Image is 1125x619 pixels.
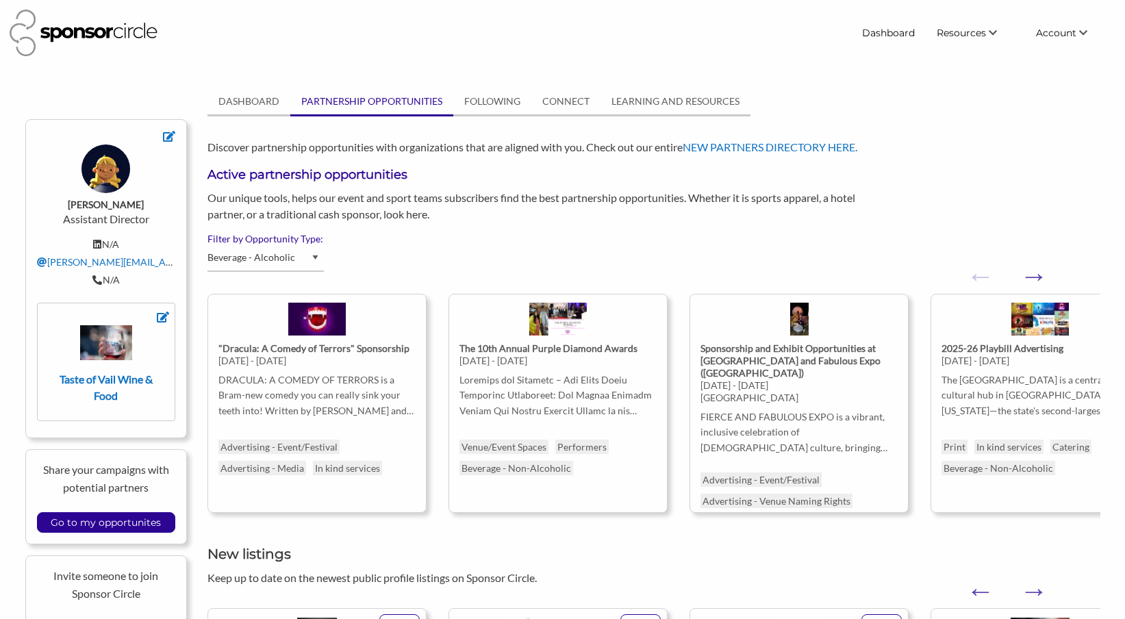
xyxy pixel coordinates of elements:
[207,88,290,114] a: DASHBOARD
[790,303,809,342] img: Sponsorship and Exhibit Opportunities at Fierce and Fabulous Expo (Metro Toronto Convention Centr...
[700,494,852,508] p: Advertising - Venue Naming Rights
[44,513,168,532] input: Go to my opportunites
[1050,440,1091,454] p: Catering
[37,274,176,286] div: N/A
[683,140,857,153] a: NEW PARTNERS DIRECTORY HERE.
[290,88,453,114] a: PARTNERSHIP OPPORTUNITIES
[37,567,176,602] p: Invite someone to join Sponsor Circle
[941,342,1063,354] strong: 2025-26 Playbill Advertising
[974,440,1044,454] p: In kind services
[37,461,176,496] p: Share your campaigns with potential partners
[700,342,881,379] strong: Sponsorship and Exhibit Opportunities at [GEOGRAPHIC_DATA] and Fabulous Expo ([GEOGRAPHIC_DATA])
[459,372,657,418] p: Loremips dol Sitametc – Adi Elits Doeiu Temporinc Utlaboreet: Dol Magnaa Enimadm Veniam Qui Nostr...
[937,27,986,39] span: Resources
[54,325,159,402] a: Taste of Vail Wine & Food
[1036,27,1076,39] span: Account
[851,21,926,45] a: Dashboard
[218,342,409,354] strong: "Dracula: A Comedy of Terrors" Sponsorship
[700,294,898,463] a: [DATE] - [DATE][GEOGRAPHIC_DATA]
[207,166,1100,184] h3: Active partnership opportunities
[102,238,119,250] span: N/A
[966,577,980,591] button: Previous
[529,303,587,342] img: The 10th Annual Purple Diamond Awards Logo
[80,325,132,360] img: mwiswplivkzio2bpr2el
[81,144,130,193] img: ToyFaces_Colored_BG_12_damgws
[700,472,822,487] p: Advertising - Event/Festival
[207,138,1100,156] p: Discover partnership opportunities with organizations that are aligned with you. Check out our en...
[555,440,609,454] p: Performers
[459,440,548,454] p: Venue/Event Spaces
[197,190,882,223] div: Our unique tools, helps our event and sport teams subscribers find the best partnership opportuni...
[218,440,340,454] a: Advertising - Event/Festival
[601,88,750,114] a: LEARNING AND RESOURCES
[941,461,1055,475] p: Beverage - Non-Alcoholic
[37,256,285,268] a: [PERSON_NAME][EMAIL_ADDRESS][DOMAIN_NAME]
[459,342,637,354] strong: The 10th Annual Purple Diamond Awards
[207,544,1100,564] h2: New listings
[218,372,416,418] p: DRACULA: A COMEDY OF TERRORS is a Bram-new comedy you can really sink your teeth into! Written by...
[1025,21,1115,45] li: Account
[1020,577,1033,591] button: Next
[459,461,573,475] p: Beverage - Non-Alcoholic
[218,294,416,430] a: "Dracula: A Comedy of Terrors" Sponsorship Logo"Dracula: A Comedy of Terrors" Sponsorship[DATE] -...
[926,21,1025,45] li: Resources
[313,461,382,475] a: In kind services
[966,262,980,276] button: Previous
[207,569,1100,587] p: Keep up to date on the newest public profile listings on Sponsor Circle.
[37,144,176,292] div: Assistant Director
[531,88,601,114] a: CONNECT
[1011,303,1069,342] img: 2025-26 Playbill Advertising Logo
[10,10,157,56] img: Sponsor Circle Logo
[60,372,153,402] strong: Taste of Vail Wine & Food
[459,294,657,430] a: [DATE] - [DATE]
[941,440,968,454] p: Print
[700,409,898,455] p: FIERCE AND FABULOUS EXPO is a vibrant, inclusive celebration of [DEMOGRAPHIC_DATA] culture, bring...
[453,88,531,114] a: FOLLOWING
[68,199,144,210] strong: [PERSON_NAME]
[288,303,346,342] img: "Dracula: A Comedy of Terrors" Sponsorship Logo
[218,461,306,475] a: Advertising - Media
[1020,262,1033,276] button: Next
[207,233,1100,245] label: Filter by Opportunity Type:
